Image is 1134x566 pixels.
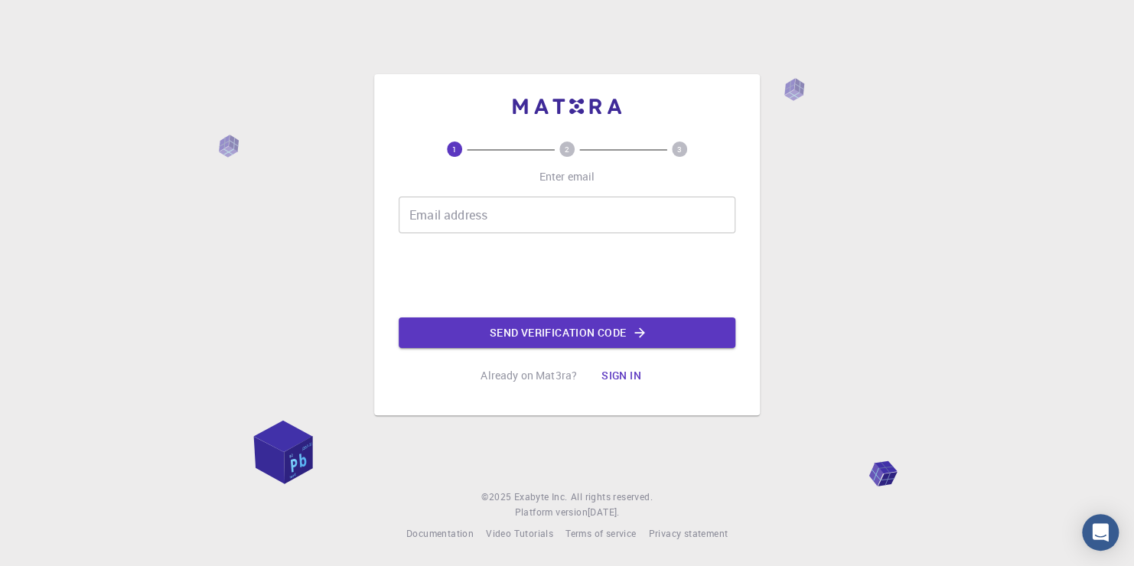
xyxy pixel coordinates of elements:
span: © 2025 [481,490,513,505]
a: Terms of service [565,526,636,542]
span: Exabyte Inc. [514,490,568,503]
span: Documentation [406,527,474,539]
a: Video Tutorials [486,526,553,542]
span: Video Tutorials [486,527,553,539]
div: Open Intercom Messenger [1082,514,1119,551]
span: Terms of service [565,527,636,539]
span: Privacy statement [648,527,728,539]
text: 2 [565,144,569,155]
p: Enter email [539,169,595,184]
p: Already on Mat3ra? [481,368,577,383]
a: Exabyte Inc. [514,490,568,505]
iframe: reCAPTCHA [451,246,683,305]
button: Sign in [589,360,653,391]
span: Platform version [514,505,587,520]
span: All rights reserved. [571,490,653,505]
span: [DATE] . [588,506,620,518]
text: 1 [452,144,457,155]
text: 3 [677,144,682,155]
button: Send verification code [399,317,735,348]
a: [DATE]. [588,505,620,520]
a: Privacy statement [648,526,728,542]
a: Documentation [406,526,474,542]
